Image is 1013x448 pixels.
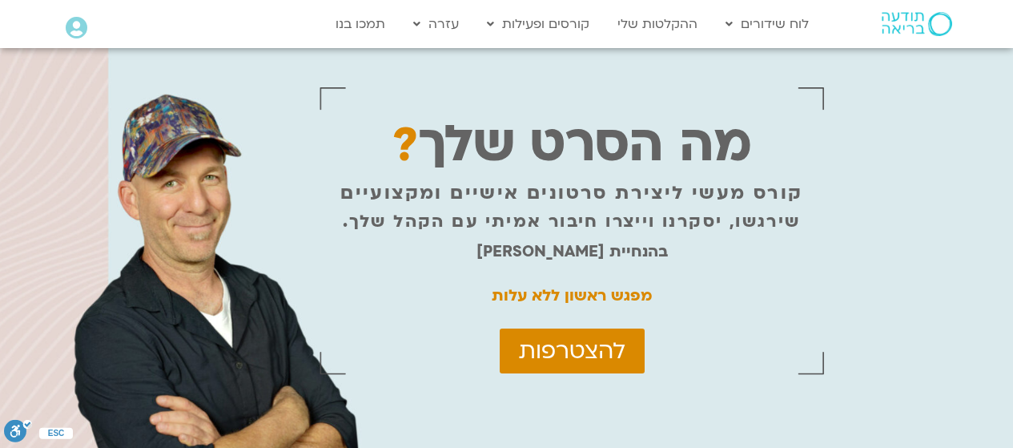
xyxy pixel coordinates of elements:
[718,9,817,39] a: לוח שידורים
[519,338,625,364] span: להצטרפות
[340,183,802,204] p: קורס מעשי ליצירת סרטונים אישיים ומקצועיים
[476,241,668,262] strong: בהנחיית [PERSON_NAME]
[479,9,597,39] a: קורסים ופעילות
[328,9,393,39] a: תמכו בנו
[405,9,467,39] a: עזרה
[500,329,645,373] a: להצטרפות
[392,135,752,155] p: מה הסרט שלך
[392,114,418,177] span: ?
[492,285,652,306] strong: מפגש ראשון ללא עלות
[343,212,800,232] p: שירגשו, יסקרנו וייצרו חיבור אמיתי עם הקהל שלך.
[882,12,952,36] img: תודעה בריאה
[609,9,705,39] a: ההקלטות שלי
